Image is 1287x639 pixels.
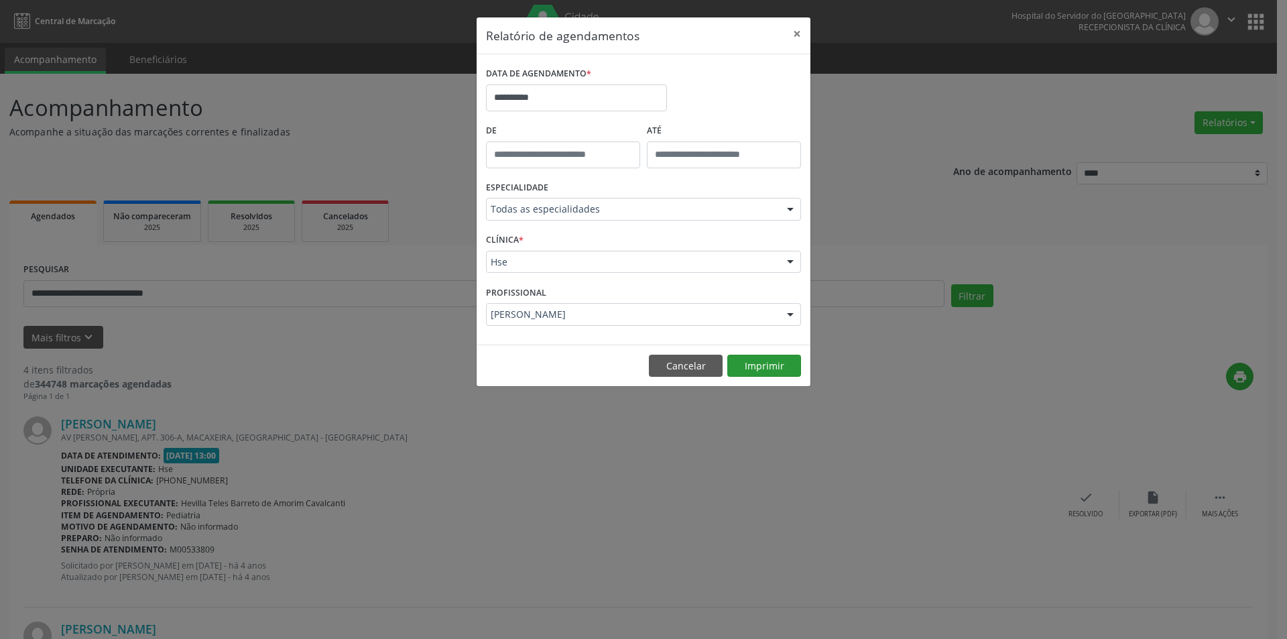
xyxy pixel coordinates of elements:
button: Close [784,17,810,50]
label: ESPECIALIDADE [486,178,548,198]
label: DATA DE AGENDAMENTO [486,64,591,84]
label: ATÉ [647,121,801,141]
label: CLÍNICA [486,230,524,251]
span: Todas as especialidades [491,202,774,216]
button: Cancelar [649,355,723,377]
button: Imprimir [727,355,801,377]
label: De [486,121,640,141]
label: PROFISSIONAL [486,282,546,303]
h5: Relatório de agendamentos [486,27,639,44]
span: Hse [491,255,774,269]
span: [PERSON_NAME] [491,308,774,321]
